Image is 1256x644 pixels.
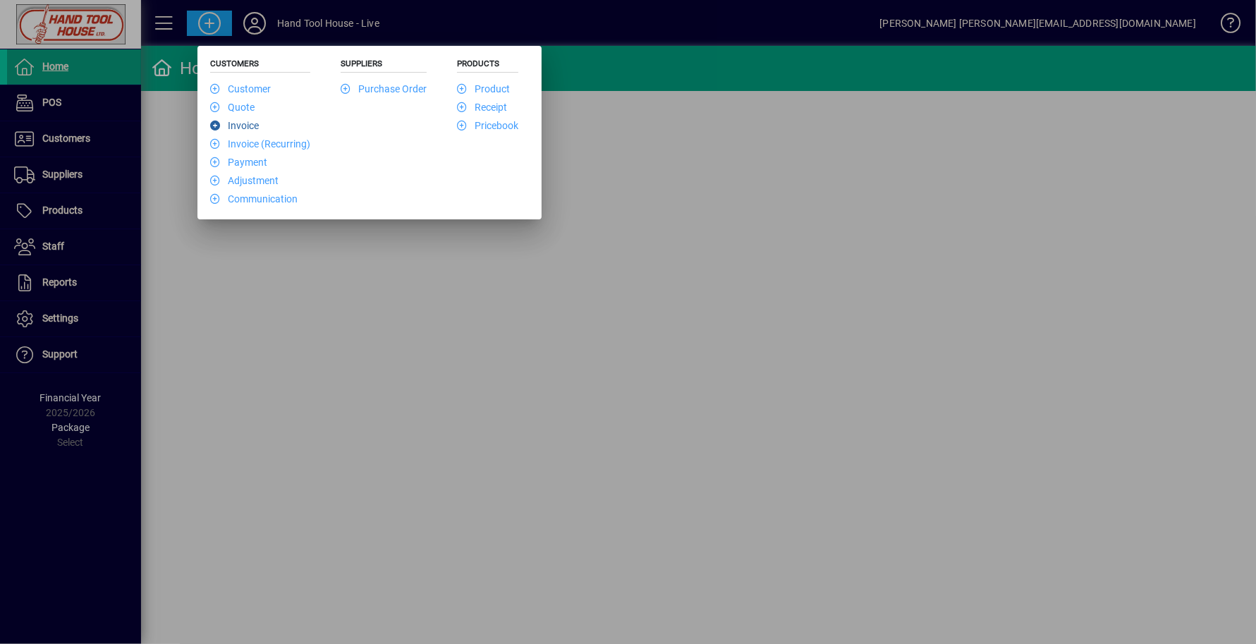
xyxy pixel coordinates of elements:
h5: Products [457,59,518,73]
a: Receipt [457,102,507,113]
a: Customer [210,83,271,95]
a: Communication [210,193,298,205]
a: Payment [210,157,267,168]
a: Quote [210,102,255,113]
a: Purchase Order [341,83,427,95]
a: Pricebook [457,120,518,131]
a: Product [457,83,510,95]
a: Adjustment [210,175,279,186]
a: Invoice (Recurring) [210,138,310,150]
h5: Customers [210,59,310,73]
a: Invoice [210,120,259,131]
h5: Suppliers [341,59,427,73]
